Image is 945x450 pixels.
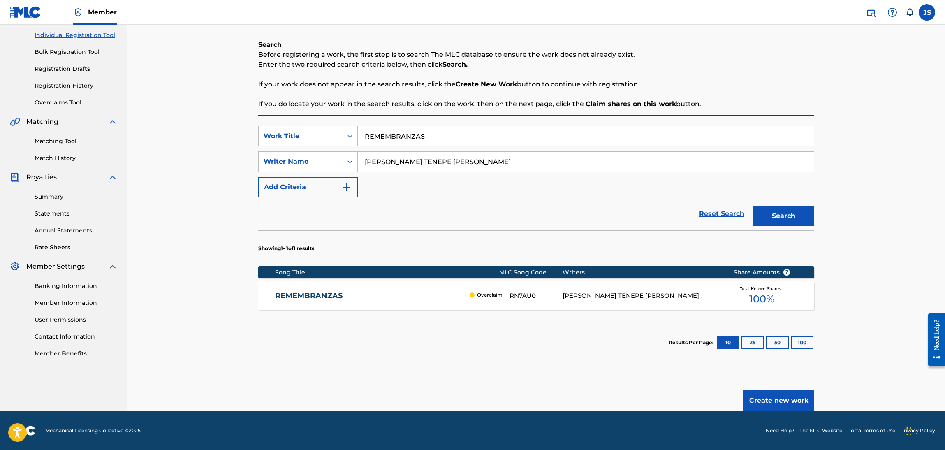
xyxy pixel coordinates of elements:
strong: Create New Work [456,80,517,88]
p: Before registering a work, the first step is to search The MLC database to ensure the work does n... [258,50,814,60]
p: If your work does not appear in the search results, click the button to continue with registration. [258,79,814,89]
img: expand [108,172,118,182]
a: Overclaims Tool [35,98,118,107]
a: Public Search [863,4,879,21]
div: [PERSON_NAME] TENEPE [PERSON_NAME] [563,291,721,301]
b: Search [258,41,282,49]
form: Search Form [258,126,814,230]
p: Results Per Page: [669,339,716,346]
iframe: Resource Center [922,307,945,373]
a: User Permissions [35,315,118,324]
span: 100 % [749,292,774,306]
a: Member Benefits [35,349,118,358]
a: Summary [35,193,118,201]
a: Individual Registration Tool [35,31,118,39]
div: Arrastrar [906,419,911,443]
a: Match History [35,154,118,162]
img: Royalties [10,172,20,182]
button: 100 [791,336,813,349]
button: Add Criteria [258,177,358,197]
img: 9d2ae6d4665cec9f34b9.svg [341,182,351,192]
div: Writer Name [264,157,338,167]
button: 25 [741,336,764,349]
iframe: Chat Widget [904,411,945,450]
a: Matching Tool [35,137,118,146]
button: 10 [717,336,739,349]
a: Bulk Registration Tool [35,48,118,56]
button: 50 [766,336,789,349]
p: Overclaim [477,291,503,299]
button: Search [753,206,814,226]
img: Member Settings [10,262,20,271]
strong: Search. [442,60,468,68]
strong: Claim shares on this work [586,100,676,108]
div: MLC Song Code [499,268,563,277]
div: Writers [563,268,721,277]
div: Work Title [264,131,338,141]
span: Total Known Shares [740,285,784,292]
button: Create new work [743,390,814,411]
a: The MLC Website [799,427,842,434]
img: logo [10,426,35,436]
a: Rate Sheets [35,243,118,252]
div: Help [884,4,901,21]
div: Notifications [906,8,914,16]
img: expand [108,262,118,271]
img: help [887,7,897,17]
img: Top Rightsholder [73,7,83,17]
span: Share Amounts [734,268,790,277]
div: RN7AU0 [510,291,562,301]
a: Reset Search [695,205,748,223]
span: ? [783,269,790,276]
div: Widget de chat [904,411,945,450]
img: Matching [10,117,20,127]
a: Contact Information [35,332,118,341]
a: REMEMBRANZAS [275,291,466,301]
a: Portal Terms of Use [847,427,895,434]
a: Annual Statements [35,226,118,235]
span: Matching [26,117,58,127]
img: search [866,7,876,17]
span: Member [88,7,117,17]
div: User Menu [919,4,935,21]
span: Member Settings [26,262,85,271]
div: Song Title [275,268,499,277]
a: Statements [35,209,118,218]
a: Registration Drafts [35,65,118,73]
p: Enter the two required search criteria below, then click [258,60,814,70]
span: Mechanical Licensing Collective © 2025 [45,427,141,434]
a: Banking Information [35,282,118,290]
img: expand [108,117,118,127]
a: Need Help? [766,427,794,434]
a: Privacy Policy [900,427,935,434]
p: Showing 1 - 1 of 1 results [258,245,314,252]
a: Member Information [35,299,118,307]
a: Registration History [35,81,118,90]
img: MLC Logo [10,6,42,18]
p: If you do locate your work in the search results, click on the work, then on the next page, click... [258,99,814,109]
span: Royalties [26,172,57,182]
